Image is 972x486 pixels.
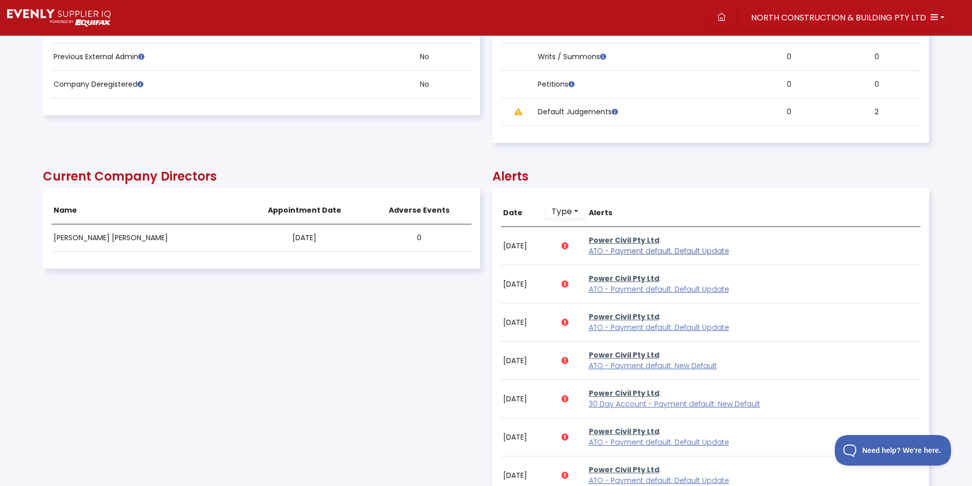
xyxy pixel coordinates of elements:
td: [DATE] [501,380,543,418]
th: Alerts [587,197,920,227]
th: Appointment Date [242,197,367,224]
p: : [589,350,918,371]
p: : [589,235,918,257]
a: Power Civil Pty Ltd [589,465,659,475]
td: [DATE] [501,227,543,265]
td: [DATE] [501,342,543,380]
td: [DATE] [501,265,543,303]
th: Name [52,197,242,224]
a: Power Civil Pty Ltd [589,388,659,398]
td: Default Judgements [536,98,745,126]
a: ATO - Payment default: New Default [589,361,717,371]
a: ATO - Payment default: Default Update [589,437,729,447]
a: Power Civil Pty Ltd [589,273,659,284]
a: Type [545,205,585,218]
span: No [420,52,429,62]
h2: Current Company Directors [43,169,480,184]
td: 0 [745,71,833,98]
a: ATO - Payment default: Default Update [589,322,729,332]
td: 0 [367,224,471,252]
a: Power Civil Pty Ltd [589,312,659,322]
th: Adverse Events [367,197,471,224]
p: : [589,312,918,333]
a: Power Civil Pty Ltd [589,235,659,245]
p: : [589,388,918,410]
td: Previous External Admin [52,43,378,71]
img: Supply Predict [7,9,111,27]
a: 30 Day Account - Payment default: New Default [589,399,760,409]
th: Date [501,197,543,227]
a: ATO - Payment default: Default Update [589,475,729,485]
a: ATO - Payment default: Default Update [589,246,729,256]
p: : [589,426,918,448]
h2: Alerts [492,169,930,184]
p: : [589,465,918,486]
td: 0 [745,43,833,71]
span: No [420,79,429,89]
td: [PERSON_NAME] [PERSON_NAME] [52,224,242,252]
td: [DATE] [501,418,543,456]
td: 0 [833,43,920,71]
a: Power Civil Pty Ltd [589,350,659,360]
span: NORTH CONSTRUCTION & BUILDING PTY LTD [751,12,926,23]
p: : [589,273,918,295]
td: 2 [833,98,920,126]
td: [DATE] [501,303,543,342]
td: 0 [745,98,833,126]
td: 0 [833,71,920,98]
td: Writs / Summons [536,43,745,71]
iframe: Toggle Customer Support [835,435,952,466]
a: ATO - Payment default: Default Update [589,284,729,294]
button: NORTH CONSTRUCTION & BUILDING PTY LTD [740,8,951,28]
td: [DATE] [242,224,367,252]
td: Petitions [536,71,745,98]
a: Power Civil Pty Ltd [589,426,659,437]
td: Company Deregistered [52,71,378,98]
